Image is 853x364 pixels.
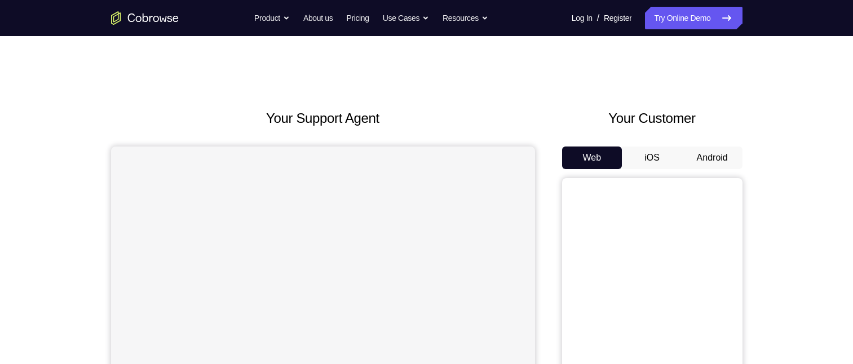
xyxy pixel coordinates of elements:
a: About us [303,7,333,29]
a: Try Online Demo [645,7,742,29]
button: Android [682,147,742,169]
a: Log In [572,7,593,29]
button: Resources [443,7,488,29]
h2: Your Customer [562,108,742,128]
button: Product [254,7,290,29]
h2: Your Support Agent [111,108,535,128]
span: / [597,11,599,25]
button: Web [562,147,622,169]
a: Register [604,7,631,29]
button: Use Cases [383,7,429,29]
button: iOS [622,147,682,169]
a: Go to the home page [111,11,179,25]
a: Pricing [346,7,369,29]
